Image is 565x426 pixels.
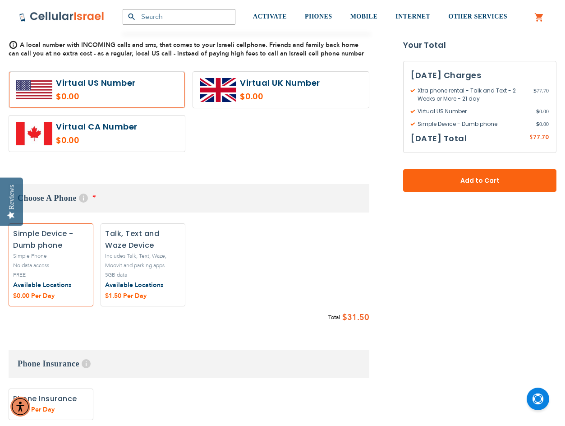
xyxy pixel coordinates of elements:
span: Virtual US Number [411,107,536,116]
span: $ [536,120,539,128]
h3: Phone Insurance [9,350,369,378]
span: Simple Device - Dumb phone [411,120,536,128]
span: $ [533,87,537,95]
span: Total [328,313,340,322]
strong: Your Total [403,38,556,52]
input: Search [123,9,235,25]
span: $ [342,311,347,324]
a: Available Locations [13,281,71,289]
h3: [DATE] Total [411,132,467,145]
span: 0.00 [536,107,549,116]
span: INTERNET [395,13,430,20]
span: ACTIVATE [253,13,287,20]
a: Available Locations [105,281,163,289]
span: Xtra phone rental - Talk and Text - 2 Weeks or More - 21 day [411,87,533,103]
span: A local number with INCOMING calls and sms, that comes to your Israeli cellphone. Friends and fam... [9,41,364,58]
div: Reviews [8,185,16,209]
span: Help [82,359,91,368]
h3: Choose A Phone [9,184,369,213]
span: 77.70 [533,133,549,141]
span: Help [79,194,88,203]
h3: [DATE] Charges [411,69,549,82]
span: 77.70 [533,87,549,103]
span: PHONES [305,13,332,20]
img: Cellular Israel Logo [19,11,105,22]
span: $ [529,134,533,142]
div: Accessibility Menu [10,397,30,417]
span: Add to Cart [433,176,527,185]
span: $ [536,107,539,116]
span: 31.50 [347,311,369,324]
span: OTHER SERVICES [448,13,507,20]
span: MOBILE [350,13,378,20]
span: 0.00 [536,120,549,128]
button: Add to Cart [403,169,556,192]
